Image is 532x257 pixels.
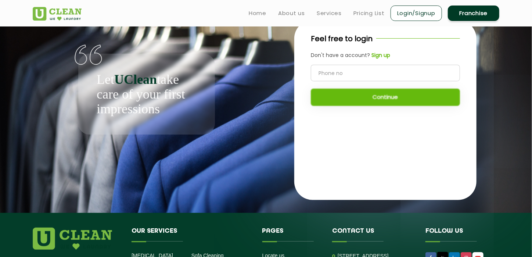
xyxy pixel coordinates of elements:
h4: Pages [262,228,321,242]
p: Feel free to login [311,33,373,44]
img: UClean Laundry and Dry Cleaning [33,7,82,21]
p: Let take care of your first impressions [97,72,197,116]
h4: Follow us [425,228,490,242]
a: Services [317,9,342,18]
b: Sign up [371,51,390,59]
h4: Contact us [332,228,414,242]
b: UClean [114,72,157,87]
input: Phone no [311,65,460,81]
a: Home [249,9,266,18]
h4: Our Services [132,228,251,242]
a: Franchise [448,6,499,21]
a: Pricing List [353,9,385,18]
span: Don't have a account? [311,51,370,59]
a: Login/Signup [391,6,442,21]
a: About us [278,9,305,18]
img: quote-img [75,44,102,65]
a: Sign up [370,51,390,59]
img: logo.png [33,228,112,250]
